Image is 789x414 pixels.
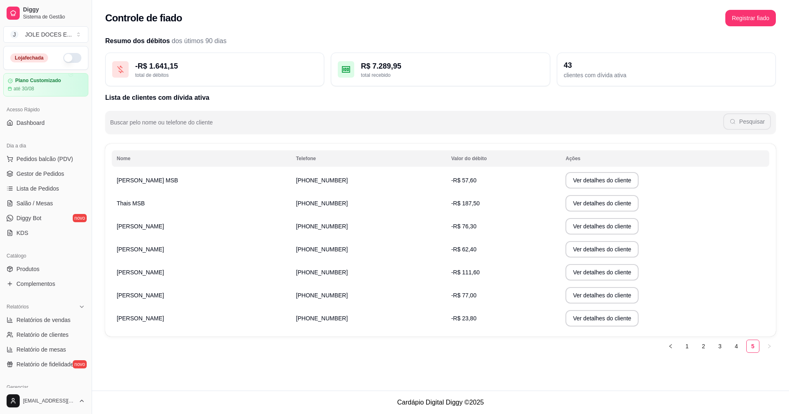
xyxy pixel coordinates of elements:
[451,177,476,184] span: -R$ 57,60
[15,78,61,84] article: Plano Customizado
[681,340,693,352] a: 1
[451,315,476,322] span: -R$ 23,80
[117,269,164,276] span: [PERSON_NAME]
[117,200,145,207] span: Thais MSB
[7,304,29,310] span: Relatórios
[105,36,776,46] h2: Resumo dos débitos
[361,60,543,72] div: R$ 7.289,95
[3,116,88,129] a: Dashboard
[564,60,769,71] div: 43
[3,328,88,341] a: Relatório de clientes
[763,340,776,353] li: Next Page
[25,30,72,39] div: JOLE DOCES E ...
[16,360,74,368] span: Relatório de fidelidade
[291,150,446,167] th: Telefone
[16,214,42,222] span: Diggy Bot
[561,150,769,167] th: Ações
[16,229,28,237] span: KDS
[713,340,727,353] li: 3
[3,391,88,411] button: [EMAIL_ADDRESS][DOMAIN_NAME]
[23,6,85,14] span: Diggy
[117,315,164,322] span: [PERSON_NAME]
[135,60,317,72] div: - R$ 1.641,15
[451,246,476,253] span: -R$ 62,40
[16,155,73,163] span: Pedidos balcão (PDV)
[3,358,88,371] a: Relatório de fidelidadenovo
[3,103,88,116] div: Acesso Rápido
[565,264,639,281] button: Ver detalhes do cliente
[23,14,85,20] span: Sistema de Gestão
[3,73,88,97] a: Plano Customizadoaté 30/08
[3,197,88,210] a: Salão / Mesas
[16,184,59,193] span: Lista de Pedidos
[16,119,45,127] span: Dashboard
[746,340,759,353] li: 5
[3,226,88,239] a: KDS
[296,223,348,230] span: [PHONE_NUMBER]
[112,150,291,167] th: Nome
[105,93,776,103] h2: Lista de clientes com dívida ativa
[446,150,561,167] th: Valor do débito
[16,265,39,273] span: Produtos
[763,340,776,353] button: right
[296,292,348,299] span: [PHONE_NUMBER]
[451,292,476,299] span: -R$ 77,00
[664,340,677,353] button: left
[117,292,164,299] span: [PERSON_NAME]
[697,340,710,352] a: 2
[565,218,639,235] button: Ver detalhes do cliente
[565,172,639,189] button: Ver detalhes do cliente
[105,11,182,25] h2: Controle de fiado
[16,345,66,354] span: Relatório de mesas
[117,223,164,230] span: [PERSON_NAME]
[296,200,348,207] span: [PHONE_NUMBER]
[172,37,226,44] span: dos útimos 90 dias
[10,30,18,39] span: J
[747,340,759,352] a: 5
[3,3,88,23] a: DiggySistema de Gestão
[668,344,673,349] span: left
[296,177,348,184] span: [PHONE_NUMBER]
[565,310,639,327] button: Ver detalhes do cliente
[16,331,69,339] span: Relatório de clientes
[3,343,88,356] a: Relatório de mesas
[14,85,34,92] article: até 30/08
[10,53,48,62] div: Loja fechada
[110,122,723,130] input: Buscar pelo nome ou telefone do cliente
[3,167,88,180] a: Gestor de Pedidos
[697,340,710,353] li: 2
[117,246,164,253] span: [PERSON_NAME]
[296,315,348,322] span: [PHONE_NUMBER]
[16,280,55,288] span: Complementos
[730,340,743,352] a: 4
[565,195,639,212] button: Ver detalhes do cliente
[565,287,639,304] button: Ver detalhes do cliente
[451,200,480,207] span: -R$ 187,50
[3,26,88,43] button: Select a team
[451,269,480,276] span: -R$ 111,60
[296,246,348,253] span: [PHONE_NUMBER]
[3,212,88,225] a: Diggy Botnovo
[92,391,789,414] footer: Cardápio Digital Diggy © 2025
[3,381,88,394] div: Gerenciar
[451,223,476,230] span: -R$ 76,30
[725,10,776,26] button: Registrar fiado
[3,182,88,195] a: Lista de Pedidos
[135,72,317,78] div: total de débitos
[3,139,88,152] div: Dia a dia
[3,152,88,166] button: Pedidos balcão (PDV)
[16,199,53,207] span: Salão / Mesas
[361,72,543,78] div: total recebido
[3,249,88,262] div: Catálogo
[23,398,75,404] span: [EMAIL_ADDRESS][DOMAIN_NAME]
[3,277,88,290] a: Complementos
[714,340,726,352] a: 3
[16,316,71,324] span: Relatórios de vendas
[767,344,772,349] span: right
[730,340,743,353] li: 4
[296,269,348,276] span: [PHONE_NUMBER]
[3,262,88,276] a: Produtos
[3,313,88,327] a: Relatórios de vendas
[664,340,677,353] li: Previous Page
